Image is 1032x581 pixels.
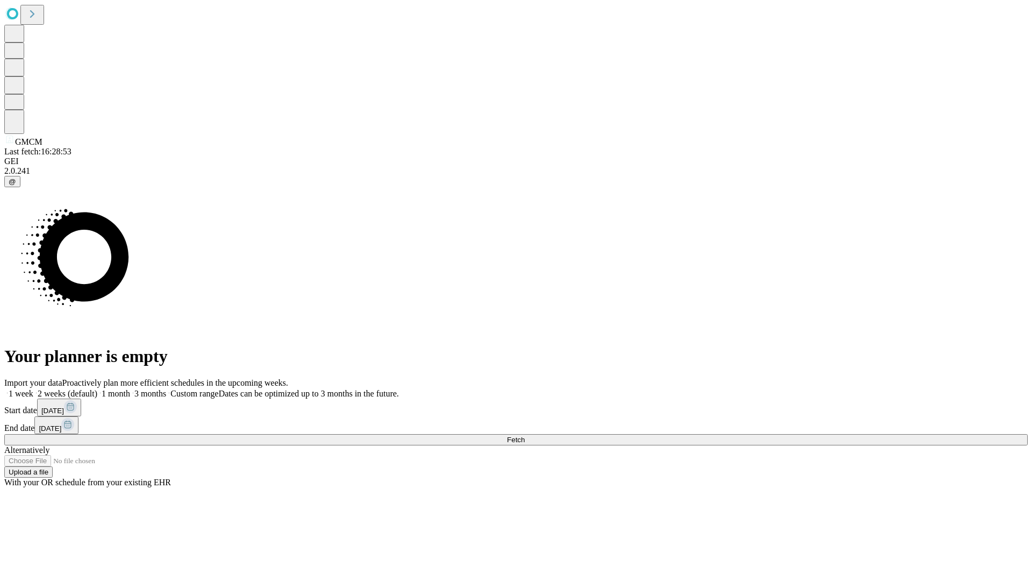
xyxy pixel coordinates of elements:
[134,389,166,398] span: 3 months
[62,378,288,387] span: Proactively plan more efficient schedules in the upcoming weeks.
[102,389,130,398] span: 1 month
[4,434,1028,445] button: Fetch
[507,436,525,444] span: Fetch
[4,478,171,487] span: With your OR schedule from your existing EHR
[4,416,1028,434] div: End date
[4,176,20,187] button: @
[219,389,399,398] span: Dates can be optimized up to 3 months in the future.
[4,399,1028,416] div: Start date
[41,407,64,415] span: [DATE]
[4,166,1028,176] div: 2.0.241
[39,424,61,433] span: [DATE]
[37,399,81,416] button: [DATE]
[4,147,71,156] span: Last fetch: 16:28:53
[38,389,97,398] span: 2 weeks (default)
[170,389,218,398] span: Custom range
[15,137,42,146] span: GMCM
[4,157,1028,166] div: GEI
[9,178,16,186] span: @
[9,389,33,398] span: 1 week
[4,346,1028,366] h1: Your planner is empty
[4,378,62,387] span: Import your data
[34,416,78,434] button: [DATE]
[4,445,49,455] span: Alternatively
[4,466,53,478] button: Upload a file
